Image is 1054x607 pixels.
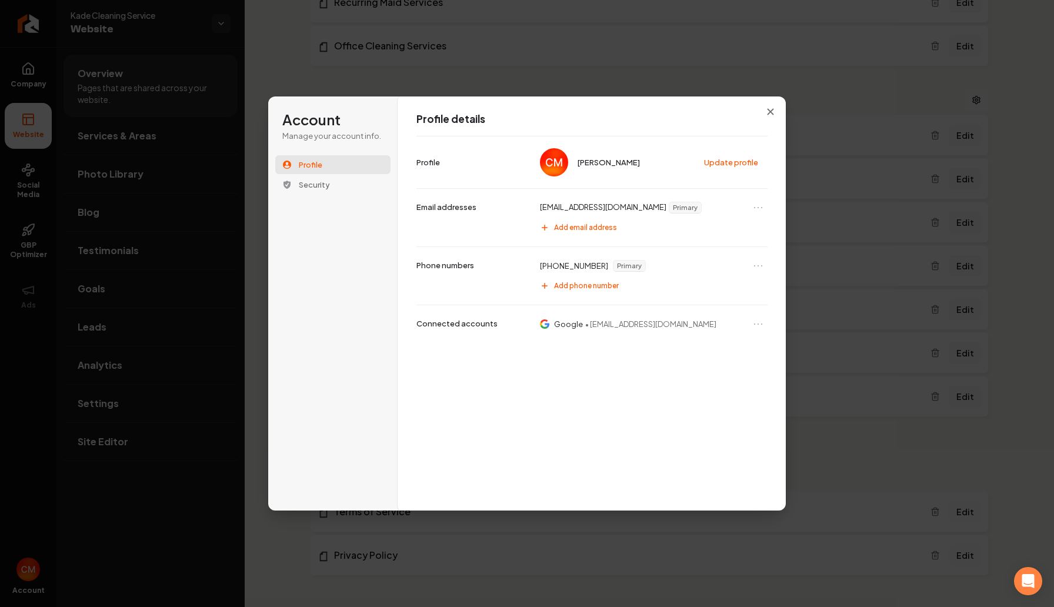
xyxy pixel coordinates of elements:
span: Add email address [554,223,617,232]
div: Open Intercom Messenger [1014,567,1042,595]
span: Security [299,179,330,190]
span: • [EMAIL_ADDRESS][DOMAIN_NAME] [585,319,716,329]
span: Primary [669,202,701,213]
h1: Account [282,111,383,129]
img: Cindy Moran [540,148,568,176]
p: [PHONE_NUMBER] [540,261,608,271]
span: [PERSON_NAME] [578,157,640,168]
h1: Profile details [416,112,768,126]
button: Add email address [534,218,768,237]
p: Profile [416,157,440,168]
p: Manage your account info. [282,131,383,141]
span: Add phone number [554,281,619,291]
img: Google [540,319,549,329]
button: Open menu [751,317,765,331]
button: Open menu [751,259,765,273]
p: Email addresses [416,202,476,212]
p: Phone numbers [416,260,474,271]
button: Close modal [760,101,781,122]
p: [EMAIL_ADDRESS][DOMAIN_NAME] [540,202,666,214]
button: Update profile [698,154,765,171]
span: Primary [613,261,645,271]
button: Open menu [751,201,765,215]
button: Add phone number [534,276,768,295]
span: Profile [299,159,322,170]
button: Profile [275,155,391,174]
p: Connected accounts [416,318,498,329]
button: Security [275,175,391,194]
p: Google [554,319,583,329]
